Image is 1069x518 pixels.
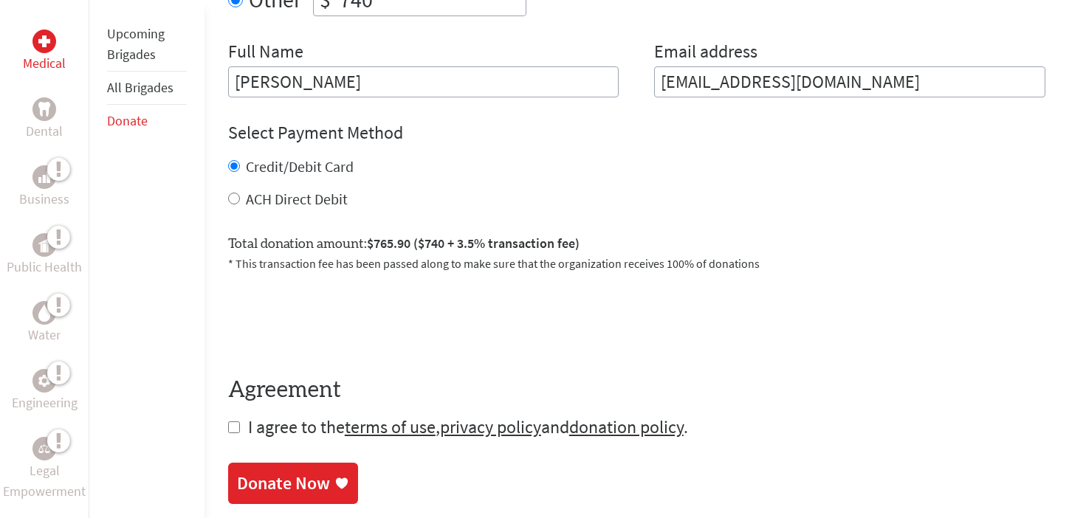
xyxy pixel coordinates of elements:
p: * This transaction fee has been passed along to make sure that the organization receives 100% of ... [228,255,1045,272]
p: Engineering [12,393,78,413]
a: DentalDental [26,97,63,142]
a: MedicalMedical [23,30,66,74]
a: BusinessBusiness [19,165,69,210]
a: privacy policy [440,415,541,438]
div: Public Health [32,233,56,257]
p: Medical [23,53,66,74]
a: EngineeringEngineering [12,369,78,413]
div: Water [32,301,56,325]
label: Total donation amount: [228,233,580,255]
p: Water [28,325,61,345]
label: Full Name [228,40,303,66]
div: Medical [32,30,56,53]
label: Credit/Debit Card [246,157,354,176]
p: Dental [26,121,63,142]
a: terms of use [345,415,436,438]
a: All Brigades [107,79,173,96]
img: Engineering [38,375,50,387]
span: $765.90 ($740 + 3.5% transaction fee) [367,235,580,252]
li: Upcoming Brigades [107,18,187,72]
label: Email address [654,40,757,66]
a: Legal EmpowermentLegal Empowerment [3,437,86,502]
p: Public Health [7,257,82,277]
img: Legal Empowerment [38,444,50,453]
img: Water [38,304,50,321]
div: Legal Empowerment [32,437,56,460]
span: I agree to the , and . [248,415,688,438]
p: Legal Empowerment [3,460,86,502]
a: Donate Now [228,463,358,504]
iframe: reCAPTCHA [228,290,453,348]
input: Your Email [654,66,1045,97]
p: Business [19,189,69,210]
div: Business [32,165,56,189]
div: Donate Now [237,472,330,495]
h4: Agreement [228,377,1045,404]
img: Medical [38,35,50,47]
img: Public Health [38,238,50,252]
input: Enter Full Name [228,66,619,97]
div: Engineering [32,369,56,393]
a: Donate [107,112,148,129]
div: Dental [32,97,56,121]
li: Donate [107,105,187,137]
h4: Select Payment Method [228,121,1045,145]
img: Business [38,171,50,183]
a: Public HealthPublic Health [7,233,82,277]
img: Dental [38,102,50,116]
li: All Brigades [107,72,187,105]
a: WaterWater [28,301,61,345]
a: Upcoming Brigades [107,25,165,63]
label: ACH Direct Debit [246,190,348,208]
a: donation policy [569,415,684,438]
